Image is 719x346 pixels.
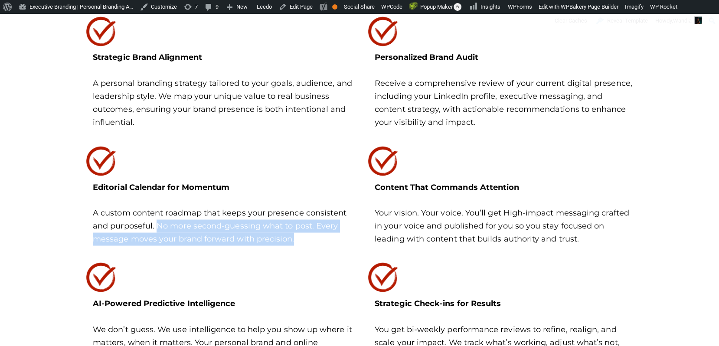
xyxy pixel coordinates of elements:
img: check mark image [366,144,401,179]
img: check mark image [84,144,119,179]
img: check mark image [366,260,401,295]
p: Receive a comprehensive review of your current digital presence, including your LinkedIn profile,... [375,77,635,129]
b: Strategic Check-ins for Results [375,298,501,308]
img: logo_orange.svg [14,14,21,21]
img: tab_domain_overview_orange.svg [23,50,30,57]
b: AI-Powered Predictive Intelligence [93,298,235,308]
p: A custom content roadmap that keeps your presence consistent and purposeful. No more second-guess... [93,206,353,245]
img: tab_keywords_by_traffic_grey.svg [86,50,93,57]
img: check mark image [366,14,401,49]
p: A personal branding strategy tailored to your goals, audience, and leadership style. We map your ... [93,77,353,129]
b: Strategic Brand Alignment [93,52,202,62]
a: Howdy, [652,14,706,28]
span: 6 [454,3,461,11]
img: check mark image [84,14,119,49]
b: Content That Commands Attention [375,182,519,192]
span: Wandia [673,17,692,24]
span: Insights [480,3,500,10]
div: Keywords by Traffic [96,51,146,57]
div: v 4.0.25 [24,14,42,21]
p: Your vision. Your voice. You’ll get High-impact messaging crafted in your voice and published for... [375,206,635,245]
span: Reveal Template [607,14,648,28]
img: check mark image [84,260,119,295]
img: website_grey.svg [14,23,21,29]
div: Domain Overview [33,51,78,57]
b: Editorial Calendar for Momentum [93,182,229,192]
div: Clear Caches [550,14,592,28]
div: OK [332,4,337,10]
div: Domain: [DOMAIN_NAME] [23,23,95,29]
b: Personalized Brand Audit [375,52,478,62]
